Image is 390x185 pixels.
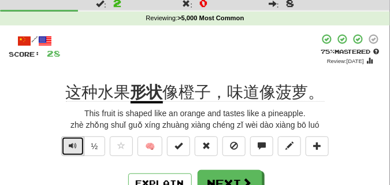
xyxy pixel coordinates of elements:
[61,136,84,156] button: Play sentence audio (ctl+space)
[59,136,106,162] div: Text-to-speech controls
[167,136,190,156] button: Set this sentence to 100% Mastered (alt+m)
[195,136,218,156] button: Reset to 0% Mastered (alt+r)
[327,58,364,64] small: Review: [DATE]
[321,48,335,55] span: 75 %
[9,119,381,131] div: zhè zhǒng shuǐ guǒ xíng zhuàng xiàng chéng zǐ wèi dào xiàng bō luó
[222,136,246,156] button: Ignore sentence (alt+i)
[9,34,61,48] div: /
[163,83,325,102] span: 像橙子，味道像菠萝。
[138,136,162,156] button: 🧠
[110,136,133,156] button: Favorite sentence (alt+f)
[319,47,381,55] div: Mastered
[177,14,244,21] strong: >5,000 Most Common
[66,83,131,102] span: 这种水果
[131,83,163,103] u: 形状
[84,136,106,156] button: ½
[278,136,301,156] button: Edit sentence (alt+d)
[306,136,329,156] button: Add to collection (alt+a)
[250,136,273,156] button: Discuss sentence (alt+u)
[9,108,381,119] div: This fruit is shaped like an orange and tastes like a pineapple.
[9,50,40,58] span: Score:
[47,49,61,58] span: 28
